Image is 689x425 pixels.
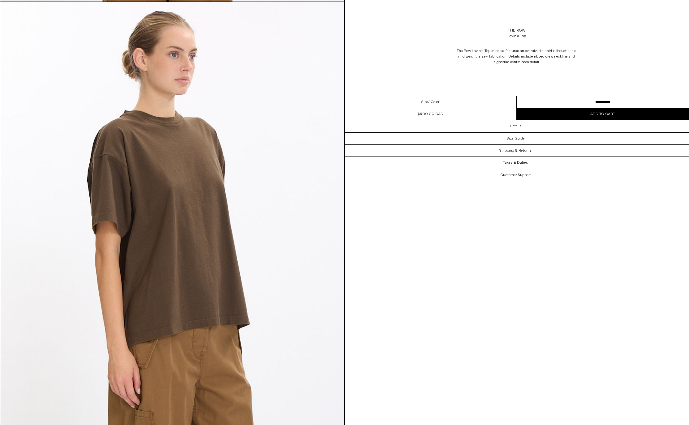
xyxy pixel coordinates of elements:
[500,173,531,177] h3: Customer Support
[510,124,522,128] h3: Details
[507,33,526,39] div: Lavinia Top
[418,111,443,117] div: $800.00 CAD
[503,161,528,165] h3: Taxes & Duties
[455,45,579,68] p: The Row Lavinia Top in sepia features an oversized t-shirt silhouette in a mid weight jersey fabr...
[421,99,428,105] span: Size
[517,108,689,120] button: Add to cart
[508,28,525,33] a: The Row
[428,99,439,105] span: / Color
[507,136,525,141] h3: Size Guide
[499,148,532,153] h3: Shipping & Returns
[590,112,615,117] span: Add to cart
